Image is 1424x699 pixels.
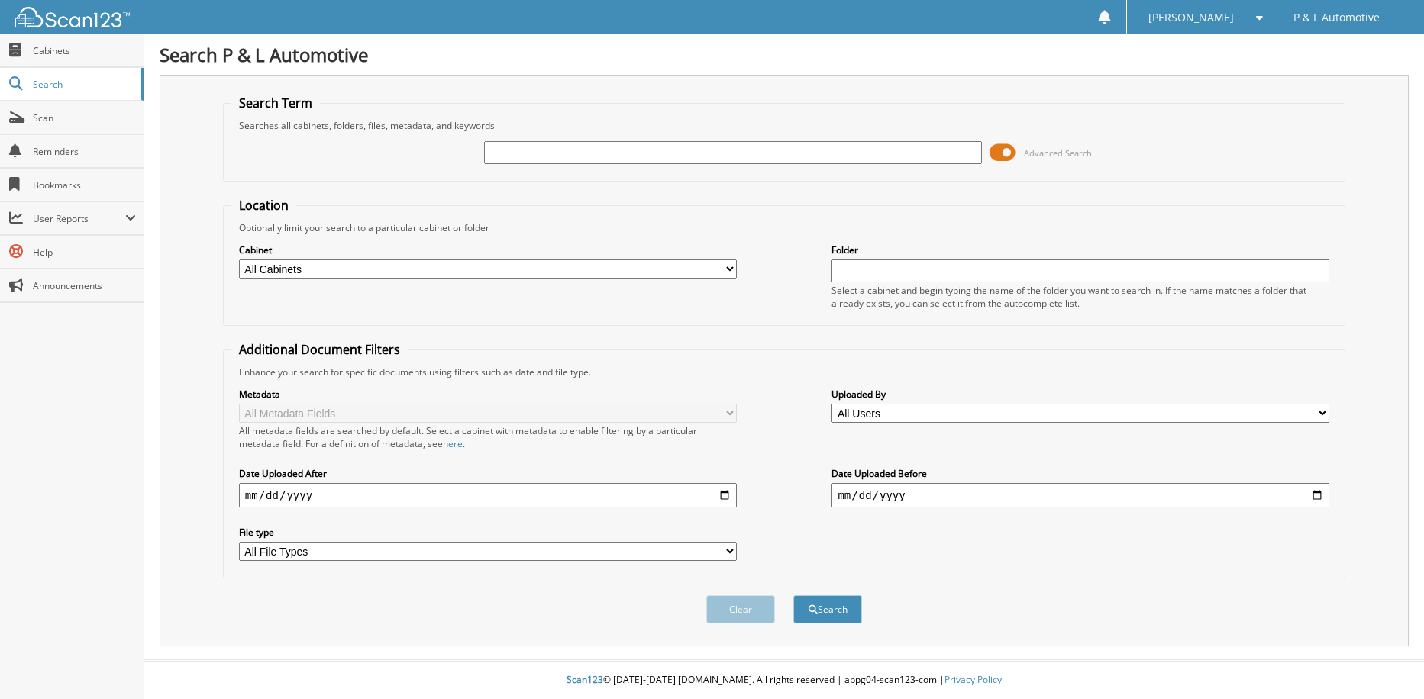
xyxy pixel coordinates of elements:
label: File type [239,526,737,539]
h1: Search P & L Automotive [160,42,1409,67]
span: [PERSON_NAME] [1148,13,1234,22]
span: Search [33,78,134,91]
label: Date Uploaded Before [831,467,1329,480]
span: Reminders [33,145,136,158]
legend: Additional Document Filters [231,341,408,358]
button: Search [793,595,862,623]
label: Cabinet [239,243,737,256]
div: Select a cabinet and begin typing the name of the folder you want to search in. If the name match... [831,284,1329,310]
div: Searches all cabinets, folders, files, metadata, and keywords [231,119,1337,132]
span: Cabinets [33,44,136,57]
a: here [443,437,463,450]
div: Optionally limit your search to a particular cabinet or folder [231,221,1337,234]
div: © [DATE]-[DATE] [DOMAIN_NAME]. All rights reserved | appg04-scan123-com | [144,662,1424,699]
span: Scan [33,111,136,124]
span: Help [33,246,136,259]
button: Clear [706,595,775,623]
span: User Reports [33,212,125,225]
input: end [831,483,1329,507]
div: Enhance your search for specific documents using filters such as date and file type. [231,366,1337,378]
span: P & L Automotive [1293,13,1380,22]
label: Date Uploaded After [239,467,737,480]
input: start [239,483,737,507]
img: scan123-logo-white.svg [15,7,130,27]
label: Folder [831,243,1329,256]
label: Uploaded By [831,388,1329,401]
a: Privacy Policy [944,673,1002,686]
legend: Search Term [231,95,320,111]
span: Scan123 [567,673,603,686]
span: Advanced Search [1024,147,1092,159]
div: All metadata fields are searched by default. Select a cabinet with metadata to enable filtering b... [239,424,737,450]
span: Announcements [33,279,136,292]
label: Metadata [239,388,737,401]
legend: Location [231,197,296,214]
span: Bookmarks [33,179,136,192]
